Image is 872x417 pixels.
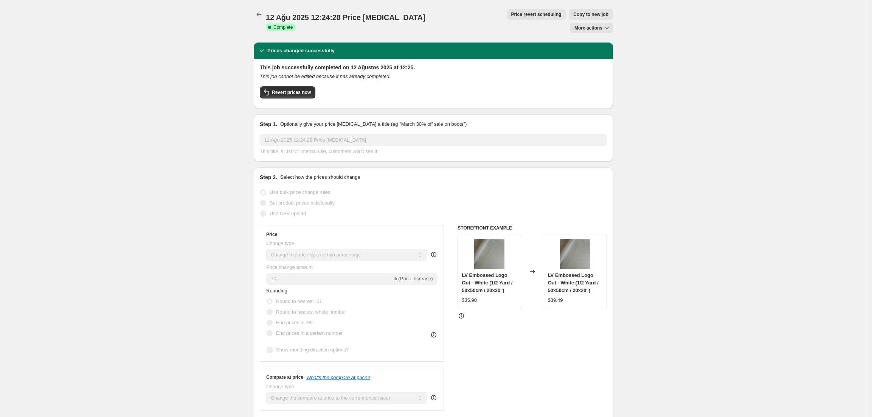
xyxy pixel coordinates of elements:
[260,86,315,98] button: Revert prices now
[511,11,562,17] span: Price revert scheduling
[272,89,311,95] span: Revert prices now
[267,47,335,55] h2: Prices changed successfully
[266,241,294,246] span: Change type
[266,13,425,22] span: 12 Ağu 2025 12:24:28 Price [MEDICAL_DATA]
[430,394,438,401] div: help
[266,374,303,380] h3: Compare at price
[266,264,313,270] span: Price change amount
[254,9,264,20] button: Price change jobs
[260,64,607,71] h2: This job successfully completed on 12 Ağustos 2025 at 12:25.
[260,148,377,154] span: This title is just for internal use, customers won't see it
[260,73,391,79] i: This job cannot be edited because it has already completed.
[507,9,566,20] button: Price revert scheduling
[474,239,504,269] img: LVOEWHITE_4d9a1994-ba7b-4043-8152-79e44bd748e0_80x.webp
[462,272,512,293] span: LV Embossed Logo Out - White (1/2 Yard / 50x50cm / 20x20'')
[276,320,313,325] span: End prices in .99
[280,173,360,181] p: Select how the prices should change
[266,384,294,389] span: Change type
[548,272,599,293] span: LV Embossed Logo Out - White (1/2 Yard / 50x50cm / 20x20'')
[548,297,563,304] div: $39.49
[266,288,287,294] span: Rounding
[430,251,438,258] div: help
[573,11,608,17] span: Copy to new job
[266,273,391,285] input: -15
[458,225,607,231] h6: STOREFRONT EXAMPLE
[570,23,613,33] button: More actions
[574,25,602,31] span: More actions
[270,211,306,216] span: Use CSV upload
[273,24,293,30] span: Complete
[276,298,322,304] span: Round to nearest .01
[393,276,433,281] span: % (Price increase)
[560,239,590,269] img: LVOEWHITE_4d9a1994-ba7b-4043-8152-79e44bd748e0_80x.webp
[276,309,346,315] span: Round to nearest whole number
[462,297,477,304] div: $35.90
[276,347,349,353] span: Show rounding direction options?
[260,120,277,128] h2: Step 1.
[260,173,277,181] h2: Step 2.
[266,231,277,237] h3: Price
[280,120,467,128] p: Optionally give your price [MEDICAL_DATA] a title (eg "March 30% off sale on boots")
[306,375,370,380] button: What's the compare at price?
[270,200,335,206] span: Set product prices individually
[276,330,343,336] span: End prices in a certain number
[569,9,613,20] button: Copy to new job
[270,189,330,195] span: Use bulk price change rules
[260,134,607,146] input: 30% off holiday sale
